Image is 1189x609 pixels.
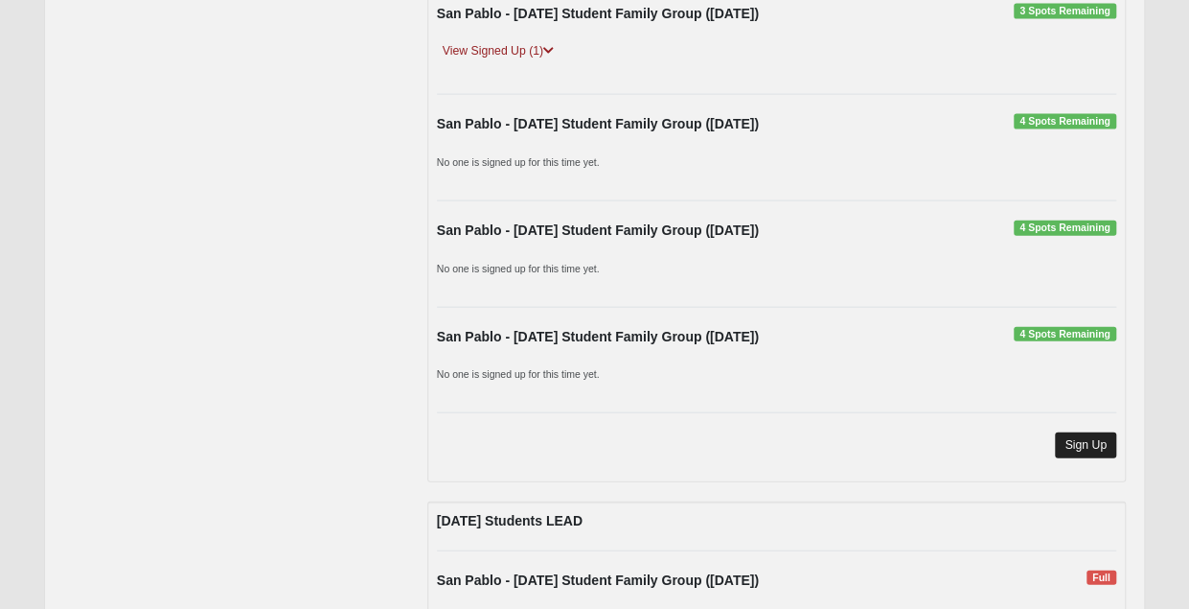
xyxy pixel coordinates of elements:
span: 4 Spots Remaining [1014,114,1116,129]
small: No one is signed up for this time yet. [437,368,600,380]
small: No one is signed up for this time yet. [437,263,600,274]
a: View Signed Up (1) [437,41,560,61]
strong: San Pablo - [DATE] Student Family Group ([DATE]) [437,223,759,238]
strong: [DATE] Students LEAD [437,513,583,528]
a: Sign Up [1055,433,1116,458]
span: 4 Spots Remaining [1014,327,1116,342]
small: No one is signed up for this time yet. [437,156,600,168]
strong: San Pablo - [DATE] Student Family Group ([DATE]) [437,6,759,21]
strong: San Pablo - [DATE] Student Family Group ([DATE]) [437,116,759,131]
span: 3 Spots Remaining [1014,4,1116,19]
span: 4 Spots Remaining [1014,221,1116,236]
strong: San Pablo - [DATE] Student Family Group ([DATE]) [437,329,759,344]
strong: San Pablo - [DATE] Student Family Group ([DATE]) [437,573,759,588]
span: Full [1086,571,1116,586]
